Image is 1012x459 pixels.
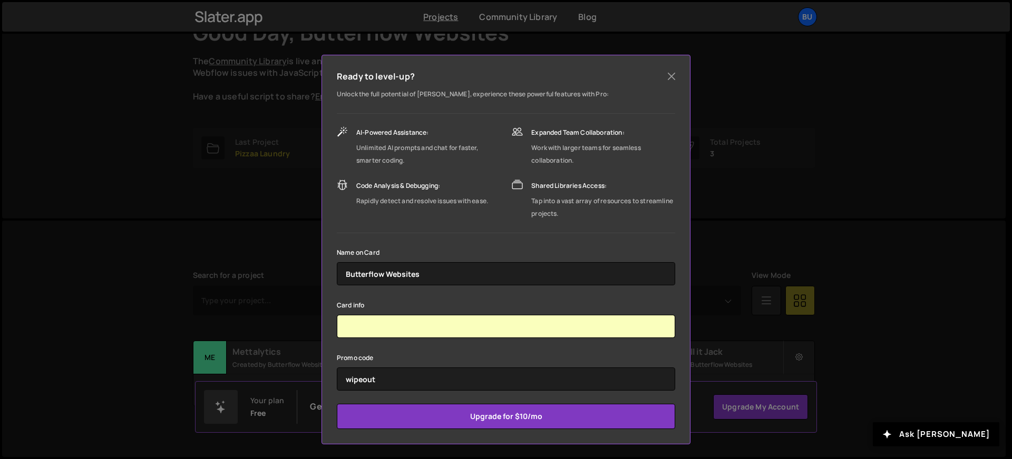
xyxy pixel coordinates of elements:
div: Shared Libraries Access: [531,179,675,192]
input: Ask us on Twitter [337,367,675,391]
div: Unlimited AI prompts and chat for faster, smarter coding. [356,142,501,167]
button: Close [664,68,679,84]
label: Name on Card [337,247,379,258]
iframe: Secure card payment input frame [346,315,666,338]
label: Card info [337,300,364,311]
p: Unlock the full potential of [PERSON_NAME], experience these powerful features with Pro: [337,88,675,101]
div: Work with larger teams for seamless collaboration. [531,142,675,167]
div: AI-Powered Assistance: [356,126,501,139]
input: Kelly Slater [337,262,675,285]
input: Upgrade for $10/mo [337,404,675,429]
button: Ask [PERSON_NAME] [873,422,999,446]
div: Rapidly detect and resolve issues with ease. [356,195,488,207]
label: Promo code [337,353,374,363]
div: Code Analysis & Debugging: [356,179,488,192]
h5: Ready to level-up? [337,70,415,83]
div: Tap into a vast array of resources to streamline projects. [531,195,675,220]
div: Expanded Team Collaboration: [531,126,675,139]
